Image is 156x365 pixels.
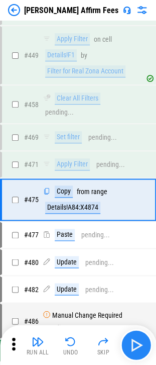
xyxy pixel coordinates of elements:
div: Update [55,256,79,268]
img: Back [8,4,20,16]
span: # 475 [24,196,39,204]
span: # 480 [24,258,39,266]
div: Filter for Real Zona Account [45,65,125,77]
div: [PERSON_NAME] Affirm Fees [24,6,118,15]
div: Copy [55,186,73,198]
div: Set filter [55,131,82,143]
img: Undo [65,335,77,347]
div: Undo [63,349,78,355]
span: # 471 [24,160,39,168]
div: pending... [85,258,114,266]
span: # 449 [24,51,39,59]
img: Main button [128,337,144,353]
span: # 482 [24,285,39,293]
div: Paste [55,229,75,241]
div: Details!A84:X4874 [45,202,100,214]
div: pending... [96,161,125,168]
div: Update [55,283,79,295]
div: Details!F1 [45,49,77,61]
div: Apply Filter [55,158,90,170]
div: pending... [45,109,74,116]
span: # 458 [24,101,39,109]
div: Skip [97,349,109,355]
span: # 477 [24,231,39,239]
div: Apply Filter [55,33,90,45]
div: from [77,188,90,196]
div: on cell [94,36,112,43]
div: pending... [45,324,74,331]
button: Run All [22,333,54,357]
img: Skip [97,335,109,347]
button: Skip [87,333,119,357]
div: pending... [81,231,110,239]
img: Run All [32,335,44,347]
img: Settings menu [136,4,148,16]
div: Run All [27,349,49,355]
img: Support [123,6,131,14]
div: pending... [88,134,117,141]
div: range [91,188,107,196]
div: Manual Change Required [52,311,122,319]
div: by [81,52,87,59]
div: pending... [85,286,114,293]
button: Undo [55,333,87,357]
div: Clear All Filters [55,93,100,105]
span: # 469 [24,133,39,141]
span: # 486 [24,317,39,325]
